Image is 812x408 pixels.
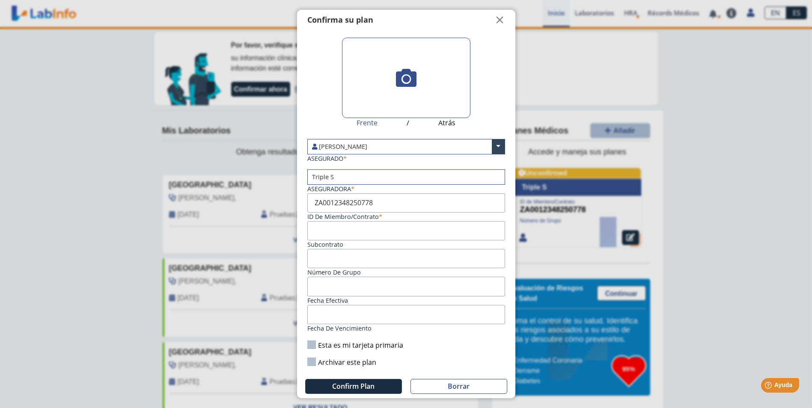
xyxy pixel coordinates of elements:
label: Esta es mi tarjeta primaria [307,340,403,350]
span: Atrás [438,118,455,128]
label: Número de Grupo [307,268,361,276]
label: Subcontrato [307,240,343,248]
label: ID de Miembro/Contrato [307,213,382,221]
span: Confirm Plan [332,381,375,391]
iframe: Help widget launcher [736,375,803,399]
button: Borrar [410,379,507,394]
button: Close [490,15,510,25]
h4: Confirma su plan [307,15,373,25]
button: Confirm Plan [305,379,402,394]
label: ASEGURADO [307,154,347,163]
span: / [407,118,409,128]
label: Fecha efectiva [307,296,348,305]
span:  [495,15,505,25]
label: Archivar este plan [307,358,376,367]
span: Borrar [448,381,470,391]
label: Fecha de vencimiento [307,324,372,332]
span: Frente [357,118,378,128]
label: Aseguradora [307,185,354,193]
